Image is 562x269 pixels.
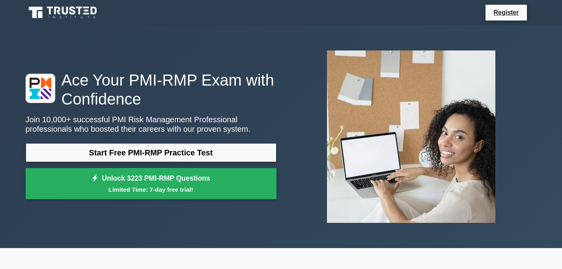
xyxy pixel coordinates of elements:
small: Limited Time: 7-day free trial! [35,185,267,194]
a: Start Free PMI-RMP Practice Test [26,143,276,162]
a: Register [489,7,523,17]
a: Unlock 3223 PMI-RMP QuestionsLimited Time: 7-day free trial! [26,168,276,200]
p: Join 10,000+ successful PMI Risk Management Professional professionals who boosted their careers ... [26,115,276,134]
h1: Ace Your PMI-RMP Exam with Confidence [26,71,276,108]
